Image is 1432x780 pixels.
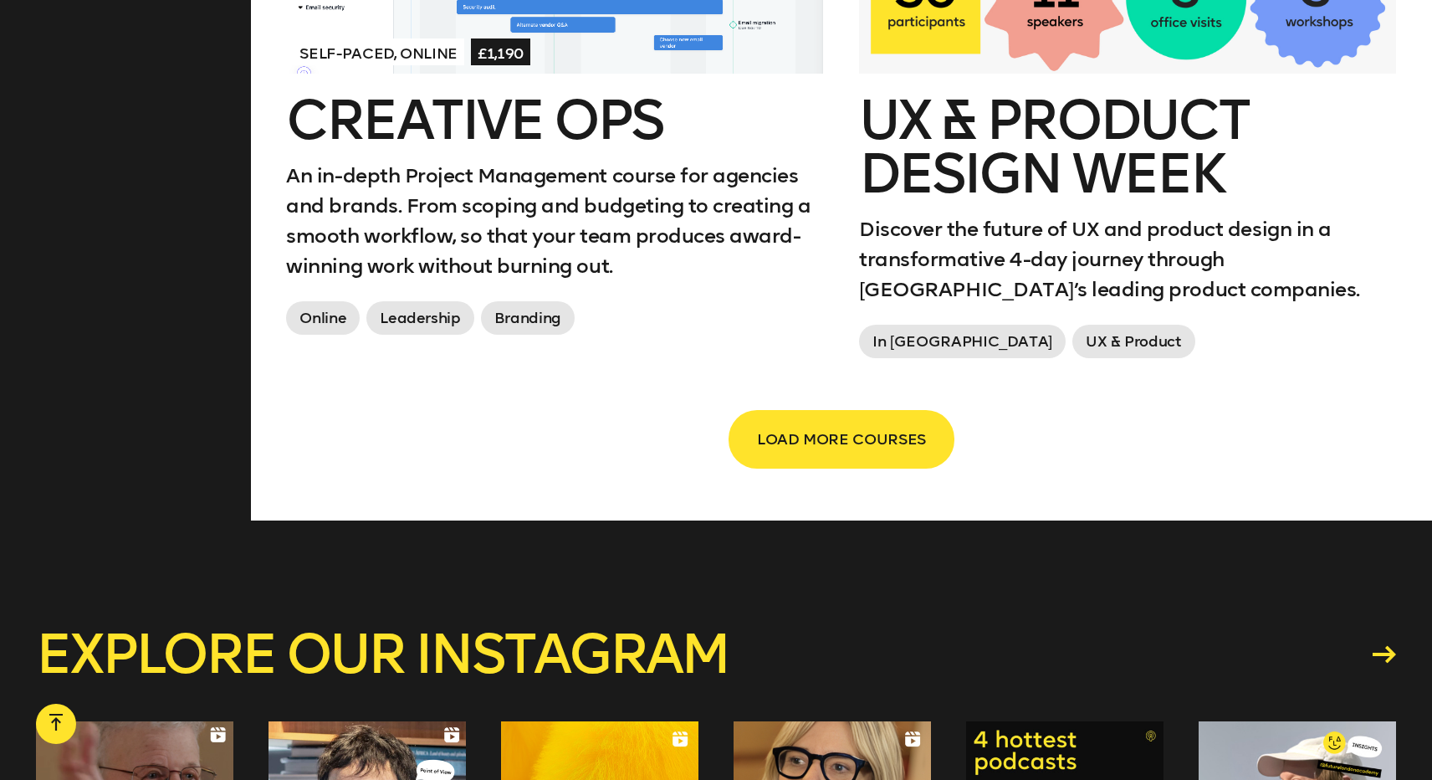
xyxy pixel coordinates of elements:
span: UX & Product [1072,325,1195,358]
span: In [GEOGRAPHIC_DATA] [859,325,1066,358]
h2: Creative Ops [286,94,823,147]
span: LOAD MORE COURSES [757,423,926,455]
p: An in-depth Project Management course for agencies and brands. From scoping and budgeting to crea... [286,161,823,281]
p: Discover the future of UX and product design in a transformative 4-day journey through [GEOGRAPHI... [859,214,1396,305]
h2: UX & Product Design Week [859,94,1396,201]
span: Self-paced, Online [293,38,464,65]
span: Branding [481,301,575,335]
span: £1,190 [471,38,530,65]
a: Explore our instagram [36,628,1396,681]
span: Leadership [366,301,473,335]
span: Online [286,301,360,335]
button: LOAD MORE COURSES [730,412,953,467]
